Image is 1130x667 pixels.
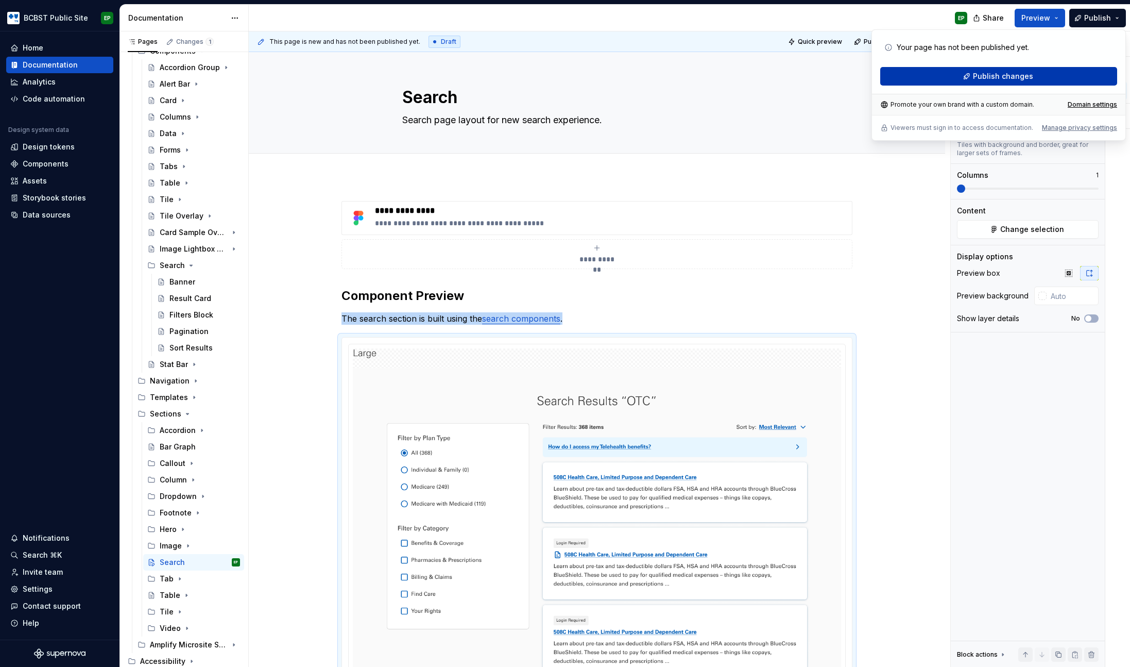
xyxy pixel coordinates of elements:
[169,310,213,320] div: Filters Block
[1015,9,1065,27] button: Preview
[23,43,43,53] div: Home
[341,312,852,325] p: The search section is built using the .
[160,95,177,106] div: Card
[400,85,790,110] textarea: Search
[143,571,244,587] div: Tab
[6,581,113,597] a: Settings
[143,422,244,439] div: Accordion
[143,241,244,257] a: Image Lightbox Overlay
[957,206,986,216] div: Content
[23,159,69,169] div: Components
[880,101,1034,109] div: Promote your own brand with a custom domain.
[143,356,244,373] a: Stat Bar
[143,142,244,158] a: Forms
[957,647,1007,662] div: Block actions
[160,524,177,535] div: Hero
[143,488,244,505] div: Dropdown
[160,260,185,271] div: Search
[143,604,244,620] div: Tile
[34,648,85,659] svg: Supernova Logo
[143,521,244,538] div: Hero
[133,406,244,422] div: Sections
[957,252,1013,262] div: Display options
[160,557,185,568] div: Search
[1069,9,1126,27] button: Publish
[6,547,113,563] button: Search ⌘K
[160,425,196,436] div: Accordion
[1042,124,1117,132] button: Manage privacy settings
[150,409,181,419] div: Sections
[269,38,420,46] span: This page is new and has not been published yet.
[897,42,1029,53] p: Your page has not been published yet.
[23,210,71,220] div: Data sources
[128,13,226,23] div: Documentation
[341,288,852,304] h2: Component Preview
[957,220,1099,239] button: Change selection
[160,541,182,551] div: Image
[143,175,244,191] a: Table
[143,554,244,571] a: SearchEP
[169,277,195,287] div: Banner
[23,77,56,87] div: Analytics
[6,40,113,56] a: Home
[143,208,244,224] a: Tile Overlay
[864,38,914,46] span: Publish changes
[785,35,847,49] button: Quick preview
[143,538,244,554] div: Image
[6,156,113,172] a: Components
[957,170,988,180] div: Columns
[160,607,174,617] div: Tile
[143,472,244,488] div: Column
[851,35,918,49] button: Publish changes
[176,38,214,46] div: Changes
[23,567,63,577] div: Invite team
[143,257,244,274] div: Search
[957,268,1000,278] div: Preview box
[891,124,1033,132] p: Viewers must sign in to access documentation.
[973,71,1033,81] span: Publish changes
[169,343,213,353] div: Sort Results
[6,530,113,546] button: Notifications
[160,178,180,188] div: Table
[798,38,842,46] span: Quick preview
[957,651,998,659] div: Block actions
[2,7,117,29] button: BCBST Public SiteEP
[6,190,113,206] a: Storybook stories
[983,13,1004,23] span: Share
[234,557,238,568] div: EP
[153,340,244,356] a: Sort Results
[160,458,185,469] div: Callout
[160,574,174,584] div: Tab
[441,38,456,46] span: Draft
[1068,101,1117,109] div: Domain settings
[6,173,113,189] a: Assets
[160,112,191,122] div: Columns
[1021,13,1050,23] span: Preview
[160,359,188,370] div: Stat Bar
[23,193,86,203] div: Storybook stories
[160,194,174,205] div: Tile
[23,550,62,560] div: Search ⌘K
[23,94,85,104] div: Code automation
[104,14,111,22] div: EP
[153,274,244,290] a: Banner
[957,141,1099,157] div: Tiles with background and border, great for larger sets of frames.
[23,176,47,186] div: Assets
[143,125,244,142] a: Data
[482,313,560,324] a: search components
[143,505,244,521] div: Footnote
[150,376,190,386] div: Navigation
[133,389,244,406] div: Templates
[160,79,190,89] div: Alert Bar
[143,620,244,637] div: Video
[957,291,1029,301] div: Preview background
[160,508,192,518] div: Footnote
[1000,224,1064,235] span: Change selection
[23,142,75,152] div: Design tokens
[23,533,70,543] div: Notifications
[133,637,244,653] div: Amplify Microsite Sections
[153,307,244,323] a: Filters Block
[8,126,69,134] div: Design system data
